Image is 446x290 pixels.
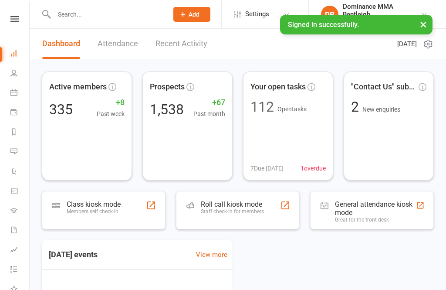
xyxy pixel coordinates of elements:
[250,81,306,93] span: Your open tasks
[173,7,210,22] button: Add
[343,3,421,18] div: Dominance MMA Bentleigh
[10,64,30,84] a: People
[67,200,121,208] div: Class kiosk mode
[10,123,30,143] a: Reports
[335,200,416,217] div: General attendance kiosk mode
[397,39,417,49] span: [DATE]
[288,20,359,29] span: Signed in successfully.
[49,102,73,116] div: 335
[250,100,274,114] div: 112
[10,241,30,260] a: Assessments
[193,109,225,119] span: Past month
[97,96,125,109] span: +8
[189,11,199,18] span: Add
[98,29,138,59] a: Attendance
[51,8,162,20] input: Search...
[351,81,417,93] span: "Contact Us" submissions
[10,182,30,201] a: Product Sales
[42,29,80,59] a: Dashboard
[155,29,207,59] a: Recent Activity
[150,81,185,93] span: Prospects
[201,208,264,215] div: Staff check-in for members
[351,99,362,115] span: 2
[335,217,416,223] div: Great for the front desk
[42,247,105,263] h3: [DATE] events
[277,106,307,113] span: Open tasks
[193,96,225,109] span: +67
[10,44,30,64] a: Dashboard
[49,81,107,93] span: Active members
[362,106,400,113] span: New enquiries
[150,102,184,116] div: 1,538
[67,208,121,215] div: Members self check-in
[416,15,431,34] button: ×
[196,249,227,260] a: View more
[250,164,284,173] span: 7 Due [DATE]
[245,4,269,24] span: Settings
[10,103,30,123] a: Payments
[201,200,264,208] div: Roll call kiosk mode
[301,164,326,173] span: 1 overdue
[97,109,125,119] span: Past week
[10,84,30,103] a: Calendar
[321,6,338,23] div: DB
